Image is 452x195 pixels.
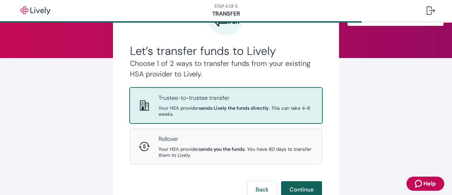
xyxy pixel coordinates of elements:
span: Help [423,179,436,188]
svg: Rollover [139,141,150,152]
h4: Choose 1 of 2 ways to transfer funds from your existing HSA provider to Lively. [130,58,322,79]
p: Rollover [159,135,313,143]
img: Lively [16,6,55,15]
button: Trustee-to-trusteeTrustee-to-trustee transferYour HSA providersends Lively the funds directly. Th... [130,88,322,123]
svg: Zendesk support icon [415,179,423,188]
span: Your HSA provider . This can take 4-8 weeks. [159,105,313,117]
strong: sends Lively the funds directly [199,105,269,111]
button: RolloverRolloverYour HSA providersends you the funds. You have 60 days to transfer them to Lively. [130,129,322,164]
button: Zendesk support iconHelp [406,177,444,191]
svg: Trustee-to-trustee [139,100,150,111]
h2: Let’s transfer funds to Lively [130,44,322,58]
p: Trustee-to-trustee transfer [159,94,313,102]
span: Your HSA provider . You have 60 days to transfer them to Lively. [159,146,313,158]
strong: sends you the funds [199,146,245,152]
button: Log out [421,2,441,19]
